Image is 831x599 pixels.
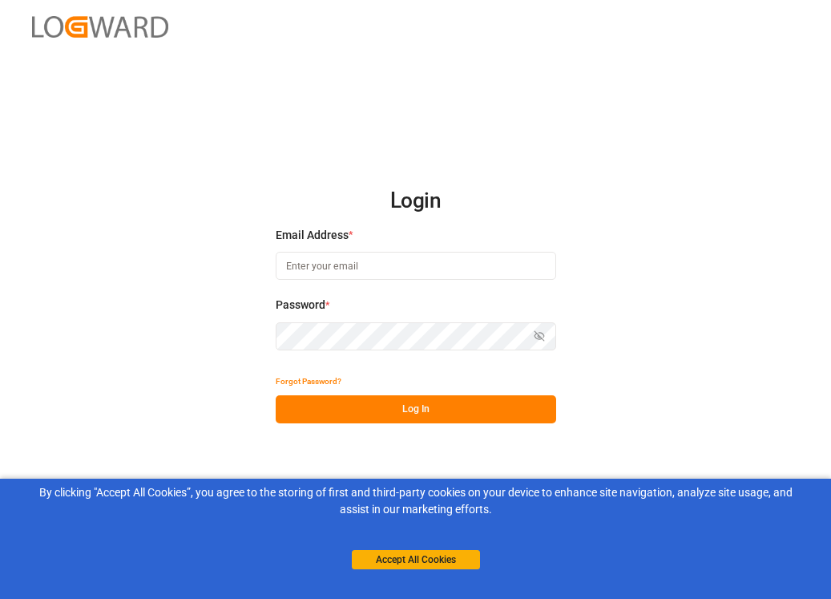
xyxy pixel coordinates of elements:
button: Accept All Cookies [352,550,480,569]
h2: Login [276,176,556,227]
div: By clicking "Accept All Cookies”, you agree to the storing of first and third-party cookies on yo... [11,484,820,518]
span: Password [276,297,325,314]
span: Email Address [276,227,349,244]
input: Enter your email [276,252,556,280]
img: Logward_new_orange.png [32,16,168,38]
button: Log In [276,395,556,423]
button: Forgot Password? [276,367,341,395]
